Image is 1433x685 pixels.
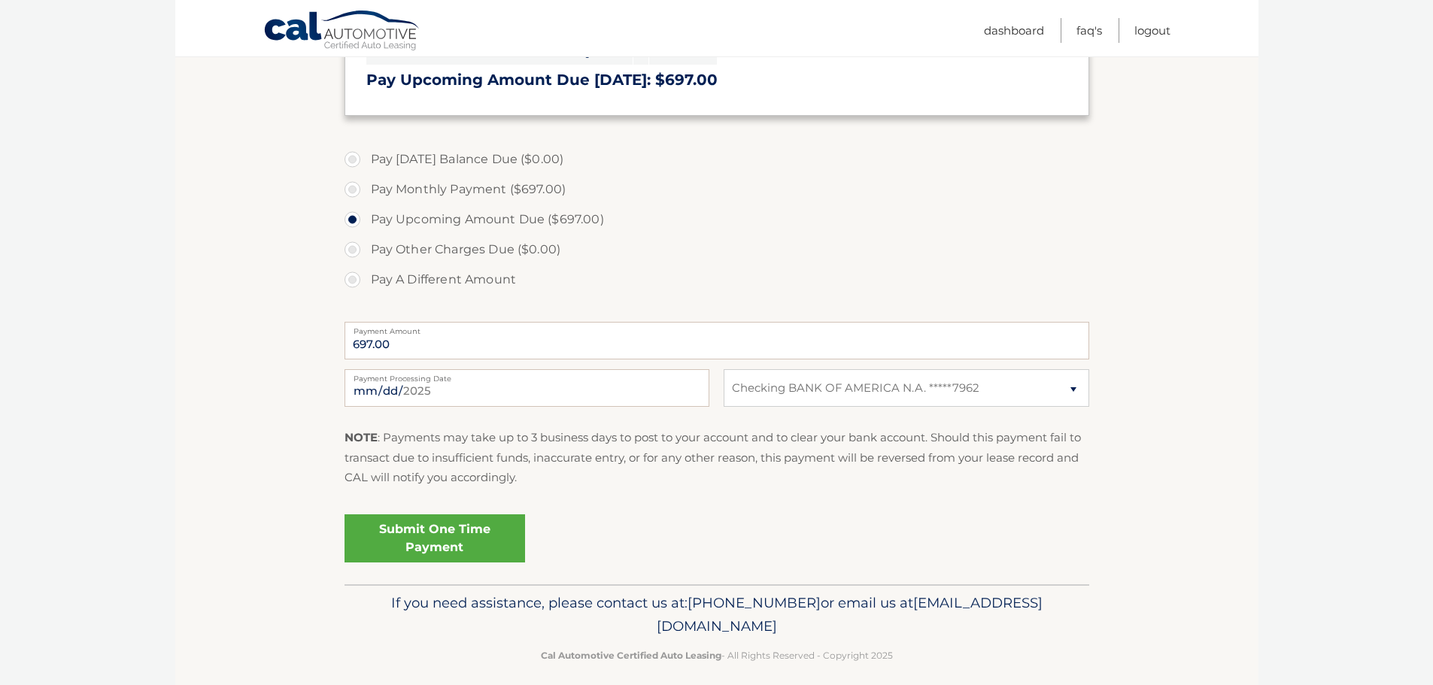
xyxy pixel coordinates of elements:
[1134,18,1170,43] a: Logout
[345,144,1089,174] label: Pay [DATE] Balance Due ($0.00)
[345,322,1089,359] input: Payment Amount
[345,514,525,562] a: Submit One Time Payment
[984,18,1044,43] a: Dashboard
[345,369,709,407] input: Payment Date
[354,591,1079,639] p: If you need assistance, please contact us at: or email us at
[345,322,1089,334] label: Payment Amount
[345,369,709,381] label: Payment Processing Date
[263,10,421,53] a: Cal Automotive
[345,235,1089,265] label: Pay Other Charges Due ($0.00)
[345,174,1089,205] label: Pay Monthly Payment ($697.00)
[345,205,1089,235] label: Pay Upcoming Amount Due ($697.00)
[541,650,721,661] strong: Cal Automotive Certified Auto Leasing
[688,594,821,611] span: [PHONE_NUMBER]
[345,428,1089,487] p: : Payments may take up to 3 business days to post to your account and to clear your bank account....
[366,71,1067,89] h3: Pay Upcoming Amount Due [DATE]: $697.00
[354,647,1079,663] p: - All Rights Reserved - Copyright 2025
[345,265,1089,295] label: Pay A Different Amount
[345,430,378,444] strong: NOTE
[1076,18,1102,43] a: FAQ's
